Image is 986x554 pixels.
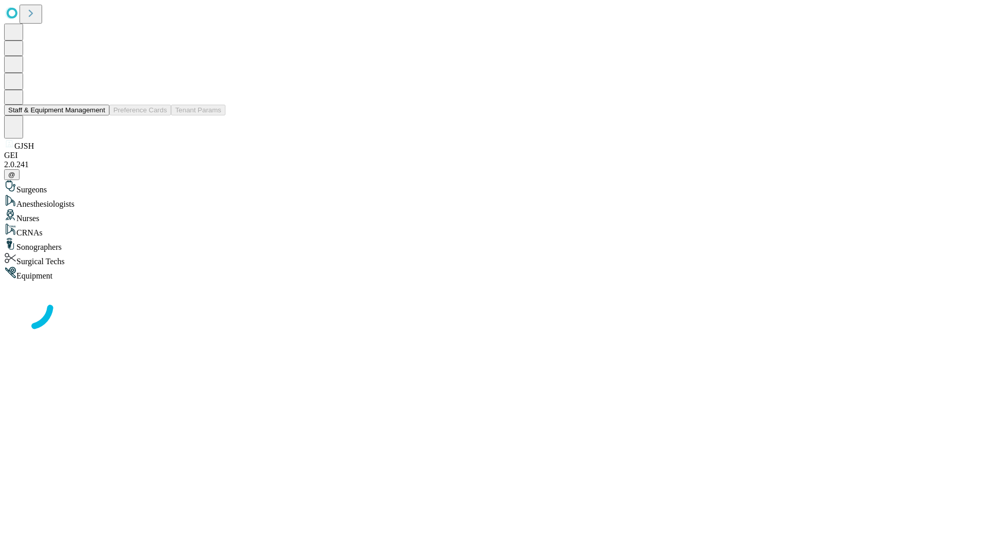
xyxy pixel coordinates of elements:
[8,171,15,179] span: @
[4,169,20,180] button: @
[14,142,34,150] span: GJSH
[109,105,171,115] button: Preference Cards
[4,180,982,194] div: Surgeons
[4,238,982,252] div: Sonographers
[4,151,982,160] div: GEI
[171,105,225,115] button: Tenant Params
[4,223,982,238] div: CRNAs
[4,160,982,169] div: 2.0.241
[4,266,982,281] div: Equipment
[4,105,109,115] button: Staff & Equipment Management
[4,209,982,223] div: Nurses
[4,252,982,266] div: Surgical Techs
[4,194,982,209] div: Anesthesiologists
